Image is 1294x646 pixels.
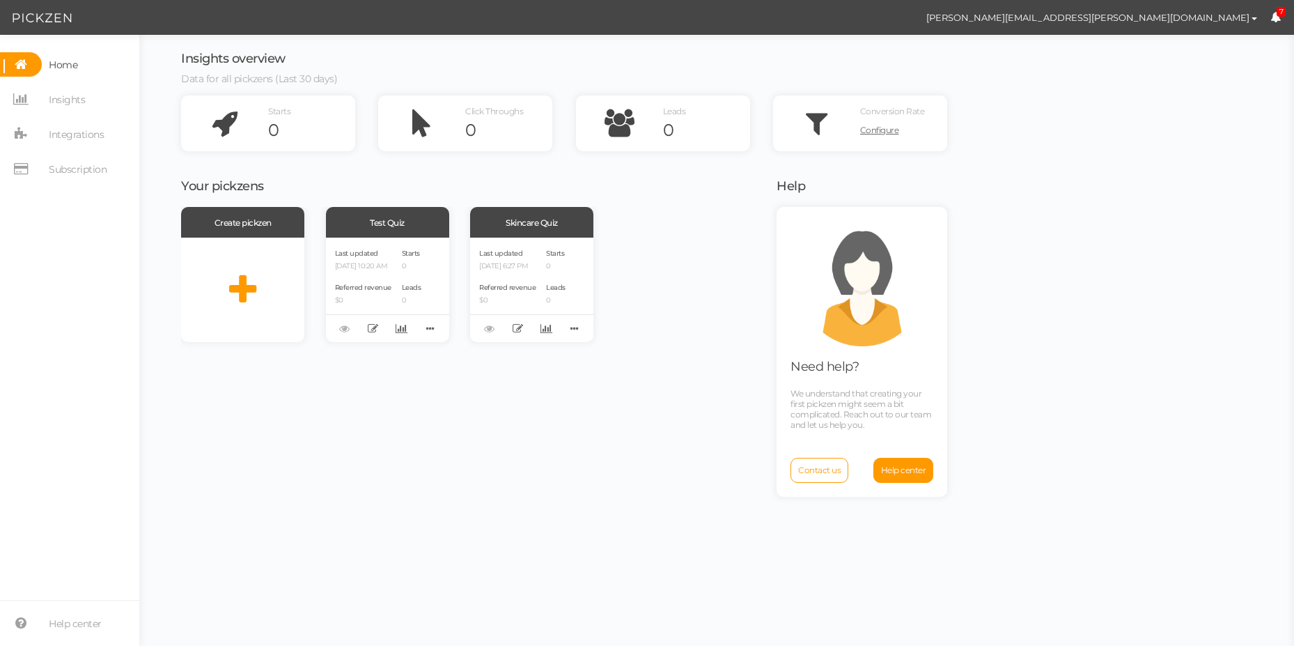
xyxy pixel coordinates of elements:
[663,120,750,141] div: 0
[326,238,449,342] div: Last updated [DATE] 10:20 AM Referred revenue $0 Starts 0 Leads 0
[546,262,566,271] p: 0
[873,458,934,483] a: Help center
[181,51,286,66] span: Insights overview
[798,465,841,475] span: Contact us
[663,106,686,116] span: Leads
[326,207,449,238] div: Test Quiz
[479,296,536,305] p: $0
[926,12,1249,23] span: [PERSON_NAME][EMAIL_ADDRESS][PERSON_NAME][DOMAIN_NAME]
[181,72,337,85] span: Data for all pickzens (Last 30 days)
[402,283,421,292] span: Leads
[465,106,523,116] span: Click Throughs
[49,158,107,180] span: Subscription
[49,123,104,146] span: Integrations
[49,613,102,635] span: Help center
[860,125,899,135] span: Configure
[465,120,552,141] div: 0
[546,283,566,292] span: Leads
[49,54,77,76] span: Home
[860,106,925,116] span: Conversion Rate
[790,359,859,374] span: Need help?
[402,262,421,271] p: 0
[402,249,420,258] span: Starts
[546,249,564,258] span: Starts
[800,221,925,346] img: support.png
[1277,7,1286,17] span: 7
[470,207,593,238] div: Skincare Quiz
[889,6,913,30] img: e461e14119391d8baf729a9bdf18d419
[181,178,264,194] span: Your pickzens
[402,296,421,305] p: 0
[777,178,805,194] span: Help
[546,296,566,305] p: 0
[335,249,378,258] span: Last updated
[335,283,391,292] span: Referred revenue
[470,238,593,342] div: Last updated [DATE] 6:27 PM Referred revenue $0 Starts 0 Leads 0
[13,10,72,26] img: Pickzen logo
[479,283,536,292] span: Referred revenue
[860,120,947,141] a: Configure
[335,262,391,271] p: [DATE] 10:20 AM
[335,296,391,305] p: $0
[881,465,926,475] span: Help center
[49,89,85,111] span: Insights
[790,388,931,430] span: We understand that creating your first pickzen might seem a bit complicated. Reach out to our tea...
[268,106,290,116] span: Starts
[913,6,1270,29] button: [PERSON_NAME][EMAIL_ADDRESS][PERSON_NAME][DOMAIN_NAME]
[479,249,522,258] span: Last updated
[215,217,272,228] span: Create pickzen
[268,120,355,141] div: 0
[479,262,536,271] p: [DATE] 6:27 PM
